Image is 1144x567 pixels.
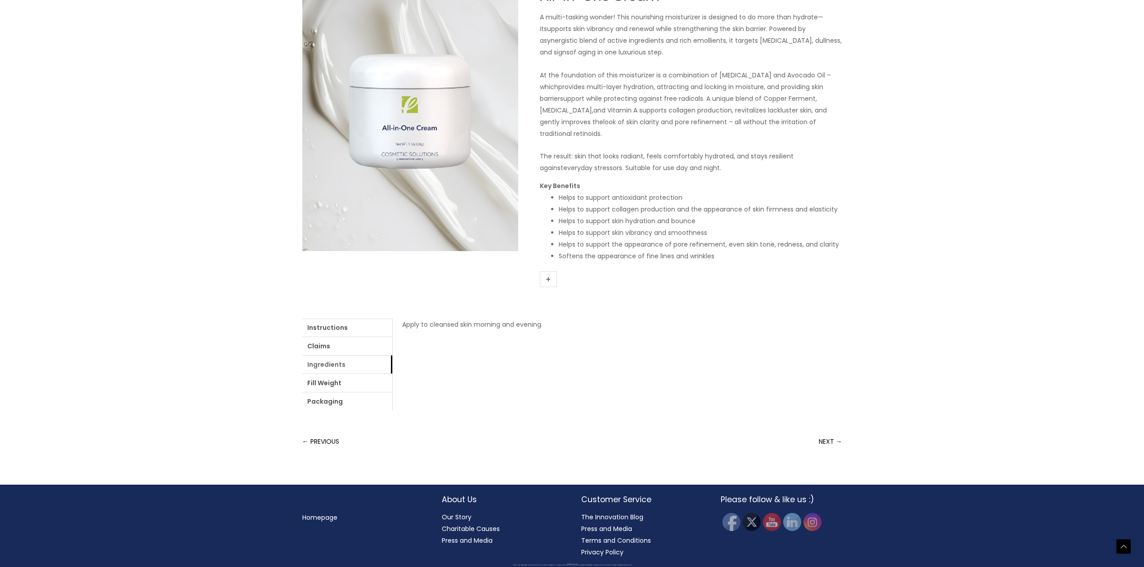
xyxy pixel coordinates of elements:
[442,511,563,546] nav: About Us
[540,82,823,103] span: provides multi-layer hydration, attracting and locking in moisture, and providing skin barrier
[540,181,580,190] strong: Key Benefits
[581,548,624,557] a: Privacy Policy
[559,250,842,262] li: Softens the appearance of fine lines and wrinkles
[559,227,842,238] li: Helps to support skin vibrancy and smoothness
[302,319,392,337] a: Instructions
[819,432,842,450] a: NEXT →
[540,11,842,58] p: ​
[540,71,831,91] span: At the foundation of this moisturizer is a combination of [MEDICAL_DATA] and Avocado Oil – which
[302,512,424,523] nav: Menu
[402,319,833,330] p: Apply to cleansed skin morning and evening.
[559,203,842,215] li: Helps to support collagen production and the appearance of skin firmness and elasticity
[581,511,703,558] nav: Customer Service
[16,564,1128,565] div: Copyright © 2025
[581,513,643,522] a: The Innovation Blog
[570,48,663,57] span: of aging in one luxurious step.
[540,69,842,139] p: ​
[540,152,794,172] span: The result: skin that looks radiant, feels comfortably hydrated, and stays resilient against
[721,494,842,505] h2: Please follow & like us :)
[302,337,392,355] a: Claims
[540,117,816,138] span: look of skin clarity and pore refinement – all without the irritation of traditional retinoids.
[540,13,823,33] span: A multi-tasking wonder! This nourishing moisturizer is designed to do more than hydrate—it
[581,536,651,545] a: Terms and Conditions
[302,432,339,450] a: ← PREVIOUS
[581,494,703,505] h2: Customer Service
[563,163,721,172] span: everyday stressors. Suitable for use day and night.
[581,524,632,533] a: Press and Media
[540,36,842,57] span: synergistic blend of active ingredients and rich emollients, it targets [MEDICAL_DATA], dullness,...
[442,513,471,522] a: Our Story
[442,524,500,533] a: Charitable Causes
[442,536,493,545] a: Press and Media
[302,392,392,410] a: Packaging
[302,513,337,522] a: Homepage
[540,94,817,115] span: support while protecting against free radicals. A unique blend of Copper Ferment, [MEDICAL_DATA],
[540,24,806,45] span: supports skin vibrancy and renewal while strengthening the skin barrier. Powered by a
[442,494,563,505] h2: About Us
[559,215,842,227] li: Helps to support skin hydration and bounce
[540,106,827,126] span: and Vitamin A supports collagen production, revitalizes lackluster skin, and gently improves the
[559,238,842,250] li: Helps to support the appearance of pore refinement, even skin tone, redness, and clarity
[302,355,392,373] a: Ingredients
[540,271,557,287] a: +
[302,374,392,392] a: Fill Weight
[722,513,740,531] img: Facebook
[743,513,761,531] img: Twitter
[559,192,842,203] li: Helps to support antioxidant protection
[16,565,1128,566] div: All material on this Website, including design, text, images, logos and sounds, are owned by Cosm...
